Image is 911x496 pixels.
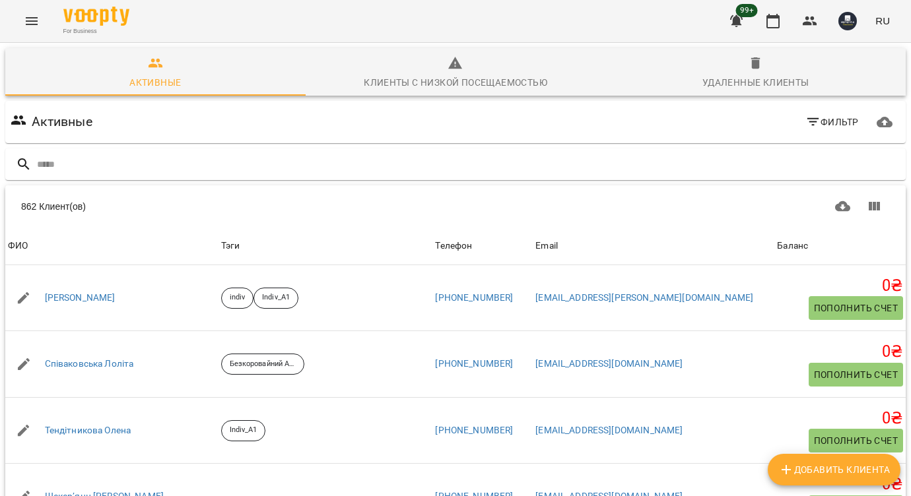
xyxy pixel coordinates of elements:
[262,292,290,303] p: Indiv_A1
[809,363,904,387] button: Пополнить счет
[805,114,859,130] span: Фильтр
[800,110,864,134] button: Фильтр
[129,75,181,90] div: Активные
[221,288,254,309] div: indiv
[777,238,903,254] span: Баланс
[827,191,859,222] button: Загрузить в CSV
[435,238,530,254] span: Телефон
[435,358,513,369] a: [PHONE_NUMBER]
[63,7,129,26] img: Voopty Logo
[45,357,134,371] a: Співаковська Лоліта
[777,238,808,254] div: Sort
[435,292,513,303] a: [PHONE_NUMBER]
[875,14,890,28] span: RU
[535,238,558,254] div: Sort
[8,238,216,254] span: ФИО
[230,425,257,436] p: Indiv_A1
[435,425,513,435] a: [PHONE_NUMBER]
[32,111,92,132] h6: Активные
[777,276,903,296] h5: 0 ₴
[8,238,28,254] div: Sort
[814,433,898,449] span: Пополнить счет
[778,462,890,478] span: Добавить клиента
[777,408,903,429] h5: 0 ₴
[63,27,129,36] span: For Business
[809,296,904,320] button: Пополнить счет
[777,238,808,254] div: Баланс
[535,358,683,369] a: [EMAIL_ADDRESS][DOMAIN_NAME]
[535,238,558,254] div: Email
[16,5,48,37] button: Menu
[535,238,772,254] span: Email
[858,191,890,222] button: Показать колонки
[809,429,904,452] button: Пополнить счет
[21,200,456,213] div: 862 Клиент(ов)
[535,425,683,435] a: [EMAIL_ADDRESS][DOMAIN_NAME]
[230,359,296,370] p: Безкоровайний А2 ВТ_ЧТ 19_30
[777,474,903,495] h5: 0 ₴
[736,4,758,17] span: 99+
[253,288,298,309] div: Indiv_A1
[768,454,900,485] button: Добавить клиента
[838,12,857,30] img: e7cd9ba82654fddca2813040462380a1.JPG
[435,238,472,254] div: Телефон
[814,367,898,383] span: Пополнить счет
[777,342,903,362] h5: 0 ₴
[870,9,895,33] button: RU
[221,420,266,441] div: Indiv_A1
[45,292,116,305] a: [PERSON_NAME]
[364,75,547,90] div: Клиенты с низкой посещаемостью
[435,238,472,254] div: Sort
[702,75,809,90] div: Удаленные клиенты
[8,238,28,254] div: ФИО
[230,292,246,303] p: indiv
[45,424,131,437] a: Тендітникова Олена
[221,238,430,254] div: Тэги
[5,185,906,228] div: Table Toolbar
[221,354,304,375] div: Безкоровайний А2 ВТ_ЧТ 19_30
[535,292,753,303] a: [EMAIL_ADDRESS][PERSON_NAME][DOMAIN_NAME]
[814,300,898,316] span: Пополнить счет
